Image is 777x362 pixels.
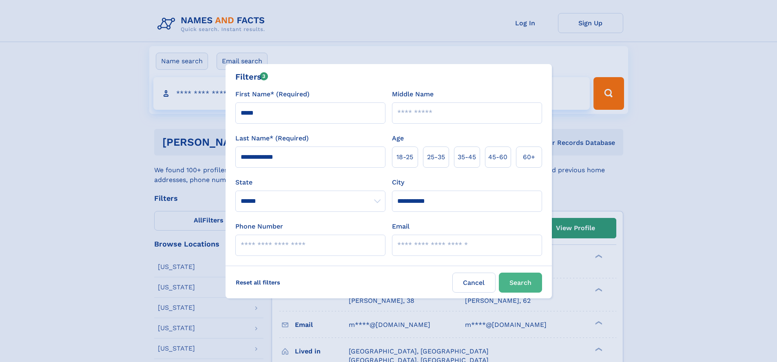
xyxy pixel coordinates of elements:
label: First Name* (Required) [235,89,310,99]
label: City [392,178,404,187]
label: Email [392,222,410,231]
span: 25‑35 [427,152,445,162]
span: 18‑25 [396,152,413,162]
label: Last Name* (Required) [235,133,309,143]
label: Cancel [452,273,496,293]
button: Search [499,273,542,293]
label: Phone Number [235,222,283,231]
label: State [235,178,385,187]
label: Reset all filters [230,273,286,292]
label: Middle Name [392,89,434,99]
span: 45‑60 [488,152,507,162]
span: 60+ [523,152,535,162]
div: Filters [235,71,268,83]
span: 35‑45 [458,152,476,162]
label: Age [392,133,404,143]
